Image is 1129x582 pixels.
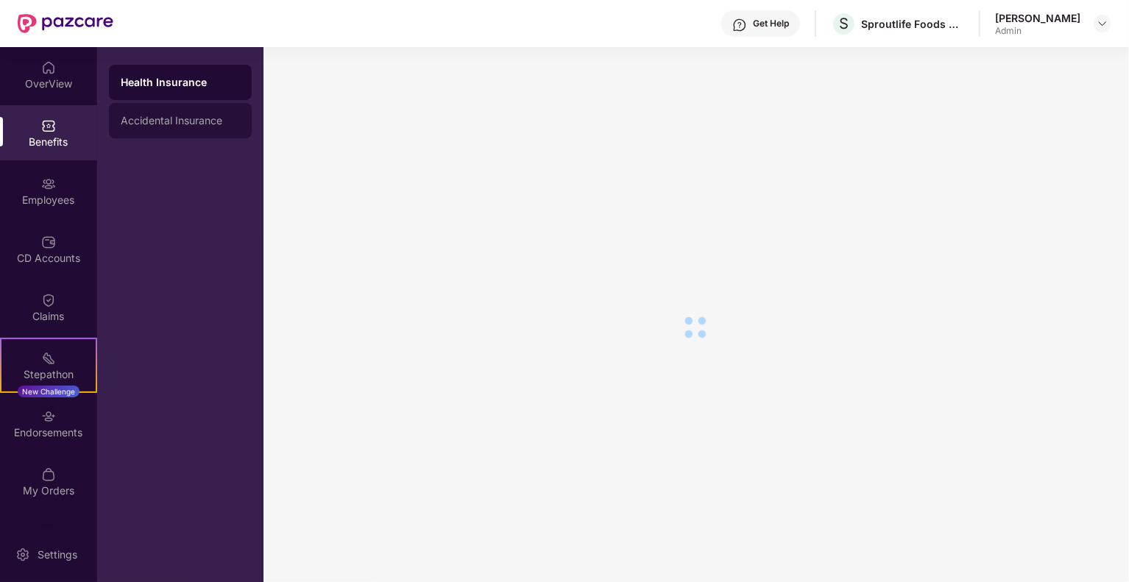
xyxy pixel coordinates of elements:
img: svg+xml;base64,PHN2ZyBpZD0iU2V0dGluZy0yMHgyMCIgeG1sbnM9Imh0dHA6Ly93d3cudzMub3JnLzIwMDAvc3ZnIiB3aW... [15,547,30,562]
div: Stepathon [1,367,96,382]
img: svg+xml;base64,PHN2ZyBpZD0iSG9tZSIgeG1sbnM9Imh0dHA6Ly93d3cudzMub3JnLzIwMDAvc3ZnIiB3aWR0aD0iMjAiIG... [41,60,56,75]
div: Settings [33,547,82,562]
span: S [839,15,849,32]
img: svg+xml;base64,PHN2ZyBpZD0iRW5kb3JzZW1lbnRzIiB4bWxucz0iaHR0cDovL3d3dy53My5vcmcvMjAwMC9zdmciIHdpZH... [41,409,56,424]
div: Admin [995,25,1080,37]
img: svg+xml;base64,PHN2ZyBpZD0iRW1wbG95ZWVzIiB4bWxucz0iaHR0cDovL3d3dy53My5vcmcvMjAwMC9zdmciIHdpZHRoPS... [41,177,56,191]
img: svg+xml;base64,PHN2ZyBpZD0iQmVuZWZpdHMiIHhtbG5zPSJodHRwOi8vd3d3LnczLm9yZy8yMDAwL3N2ZyIgd2lkdGg9Ij... [41,118,56,133]
img: svg+xml;base64,PHN2ZyBpZD0iVXBkYXRlZCIgeG1sbnM9Imh0dHA6Ly93d3cudzMub3JnLzIwMDAvc3ZnIiB3aWR0aD0iMj... [41,525,56,540]
img: svg+xml;base64,PHN2ZyBpZD0iRHJvcGRvd24tMzJ4MzIiIHhtbG5zPSJodHRwOi8vd3d3LnczLm9yZy8yMDAwL3N2ZyIgd2... [1097,18,1108,29]
img: New Pazcare Logo [18,14,113,33]
div: [PERSON_NAME] [995,11,1080,25]
img: svg+xml;base64,PHN2ZyBpZD0iQ0RfQWNjb3VudHMiIGRhdGEtbmFtZT0iQ0QgQWNjb3VudHMiIHhtbG5zPSJodHRwOi8vd3... [41,235,56,249]
img: svg+xml;base64,PHN2ZyBpZD0iTXlfT3JkZXJzIiBkYXRhLW5hbWU9Ik15IE9yZGVycyIgeG1sbnM9Imh0dHA6Ly93d3cudz... [41,467,56,482]
div: Sproutlife Foods Private Limited [861,17,964,31]
div: New Challenge [18,386,79,397]
div: Get Help [753,18,789,29]
div: Health Insurance [121,75,240,90]
img: svg+xml;base64,PHN2ZyB4bWxucz0iaHR0cDovL3d3dy53My5vcmcvMjAwMC9zdmciIHdpZHRoPSIyMSIgaGVpZ2h0PSIyMC... [41,351,56,366]
img: svg+xml;base64,PHN2ZyBpZD0iSGVscC0zMngzMiIgeG1sbnM9Imh0dHA6Ly93d3cudzMub3JnLzIwMDAvc3ZnIiB3aWR0aD... [732,18,747,32]
img: svg+xml;base64,PHN2ZyBpZD0iQ2xhaW0iIHhtbG5zPSJodHRwOi8vd3d3LnczLm9yZy8yMDAwL3N2ZyIgd2lkdGg9IjIwIi... [41,293,56,308]
div: Accidental Insurance [121,115,240,127]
